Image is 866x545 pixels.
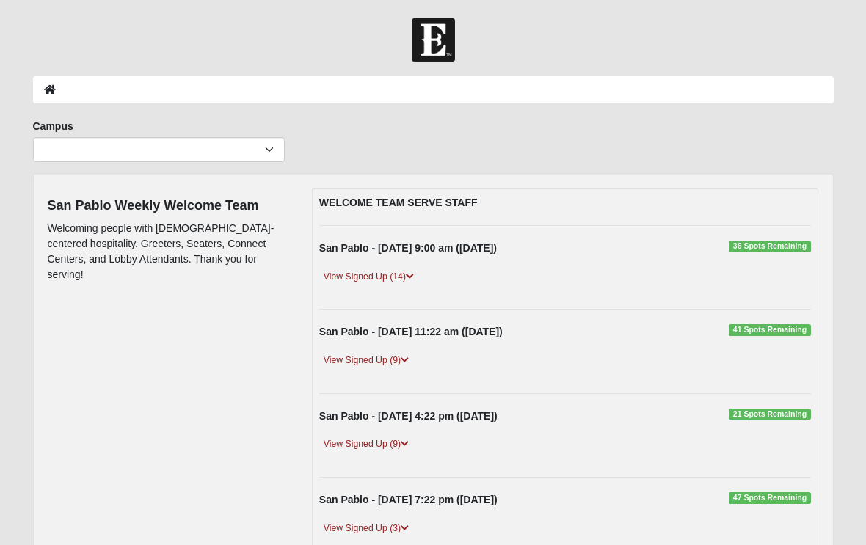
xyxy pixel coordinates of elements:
span: 47 Spots Remaining [729,492,812,504]
a: View Signed Up (3) [319,521,413,536]
strong: San Pablo - [DATE] 9:00 am ([DATE]) [319,242,497,254]
a: View Signed Up (9) [319,436,413,452]
strong: WELCOME TEAM SERVE STAFF [319,197,478,208]
span: 21 Spots Remaining [729,409,812,420]
strong: San Pablo - [DATE] 7:22 pm ([DATE]) [319,494,498,505]
img: Church of Eleven22 Logo [412,18,455,62]
h4: San Pablo Weekly Welcome Team [48,198,290,214]
span: 41 Spots Remaining [729,324,812,336]
span: 36 Spots Remaining [729,241,812,252]
strong: San Pablo - [DATE] 11:22 am ([DATE]) [319,326,503,337]
a: View Signed Up (9) [319,353,413,368]
p: Welcoming people with [DEMOGRAPHIC_DATA]-centered hospitality. Greeters, Seaters, Connect Centers... [48,221,290,282]
a: View Signed Up (14) [319,269,418,285]
label: Campus [33,119,73,133]
strong: San Pablo - [DATE] 4:22 pm ([DATE]) [319,410,498,422]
